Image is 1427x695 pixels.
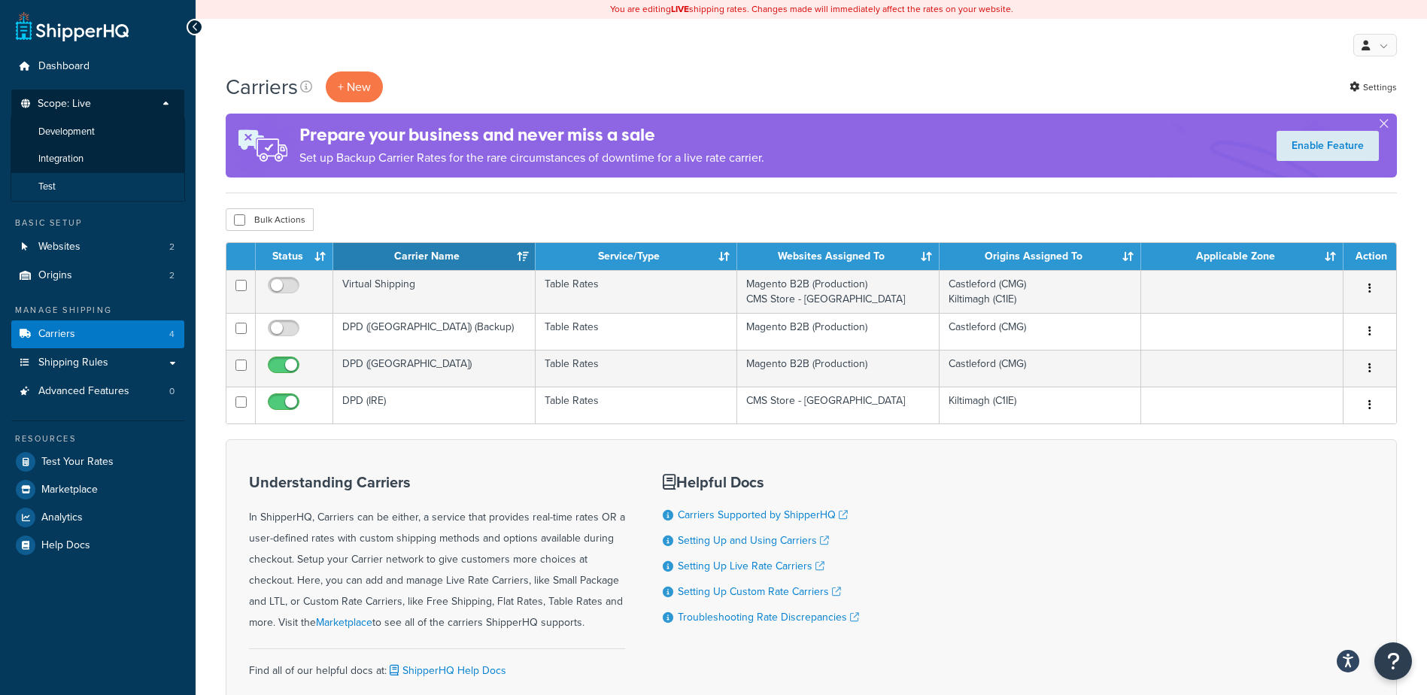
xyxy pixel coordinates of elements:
[11,262,184,290] li: Origins
[333,313,536,350] td: DPD ([GEOGRAPHIC_DATA]) (Backup)
[38,385,129,398] span: Advanced Features
[737,350,940,387] td: Magento B2B (Production)
[256,243,333,270] th: Status: activate to sort column ascending
[333,243,536,270] th: Carrier Name: activate to sort column ascending
[11,504,184,531] a: Analytics
[940,243,1142,270] th: Origins Assigned To: activate to sort column ascending
[11,262,184,290] a: Origins 2
[678,584,841,599] a: Setting Up Custom Rate Carriers
[1350,77,1397,98] a: Settings
[940,387,1142,423] td: Kiltimagh (C1IE)
[663,474,859,490] h3: Helpful Docs
[38,60,90,73] span: Dashboard
[226,208,314,231] button: Bulk Actions
[11,217,184,229] div: Basic Setup
[678,609,859,625] a: Troubleshooting Rate Discrepancies
[536,243,738,270] th: Service/Type: activate to sort column ascending
[38,153,83,165] span: Integration
[11,320,184,348] a: Carriers 4
[226,114,299,178] img: ad-rules-rateshop-fe6ec290ccb7230408bd80ed9643f0289d75e0ffd9eb532fc0e269fcd187b520.png
[11,349,184,377] a: Shipping Rules
[169,328,175,341] span: 4
[16,11,129,41] a: ShipperHQ Home
[1374,642,1412,680] button: Open Resource Center
[11,448,184,475] a: Test Your Rates
[11,233,184,261] a: Websites 2
[169,269,175,282] span: 2
[11,118,185,146] li: Development
[11,320,184,348] li: Carriers
[11,378,184,405] li: Advanced Features
[299,147,764,168] p: Set up Backup Carrier Rates for the rare circumstances of downtime for a live rate carrier.
[11,432,184,445] div: Resources
[1277,131,1379,161] a: Enable Feature
[38,269,72,282] span: Origins
[737,313,940,350] td: Magento B2B (Production)
[249,474,625,633] div: In ShipperHQ, Carriers can be either, a service that provides real-time rates OR a user-defined r...
[11,378,184,405] a: Advanced Features 0
[737,243,940,270] th: Websites Assigned To: activate to sort column ascending
[536,270,738,313] td: Table Rates
[11,304,184,317] div: Manage Shipping
[41,511,83,524] span: Analytics
[316,615,372,630] a: Marketplace
[333,350,536,387] td: DPD ([GEOGRAPHIC_DATA])
[249,474,625,490] h3: Understanding Carriers
[678,507,848,523] a: Carriers Supported by ShipperHQ
[333,270,536,313] td: Virtual Shipping
[536,313,738,350] td: Table Rates
[11,53,184,80] a: Dashboard
[11,476,184,503] a: Marketplace
[536,350,738,387] td: Table Rates
[38,328,75,341] span: Carriers
[1344,243,1396,270] th: Action
[333,387,536,423] td: DPD (IRE)
[38,357,108,369] span: Shipping Rules
[387,663,506,678] a: ShipperHQ Help Docs
[940,350,1142,387] td: Castleford (CMG)
[169,241,175,253] span: 2
[38,181,56,193] span: Test
[737,270,940,313] td: Magento B2B (Production) CMS Store - [GEOGRAPHIC_DATA]
[536,387,738,423] td: Table Rates
[38,98,91,111] span: Scope: Live
[11,145,185,173] li: Integration
[38,126,95,138] span: Development
[41,484,98,496] span: Marketplace
[41,539,90,552] span: Help Docs
[678,533,829,548] a: Setting Up and Using Carriers
[249,648,625,681] div: Find all of our helpful docs at:
[678,558,824,574] a: Setting Up Live Rate Carriers
[940,270,1142,313] td: Castleford (CMG) Kiltimagh (C1IE)
[226,72,298,102] h1: Carriers
[11,173,185,201] li: Test
[299,123,764,147] h4: Prepare your business and never miss a sale
[169,385,175,398] span: 0
[1141,243,1344,270] th: Applicable Zone: activate to sort column ascending
[671,2,689,16] b: LIVE
[38,241,80,253] span: Websites
[11,233,184,261] li: Websites
[41,456,114,469] span: Test Your Rates
[11,532,184,559] a: Help Docs
[737,387,940,423] td: CMS Store - [GEOGRAPHIC_DATA]
[326,71,383,102] button: + New
[940,313,1142,350] td: Castleford (CMG)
